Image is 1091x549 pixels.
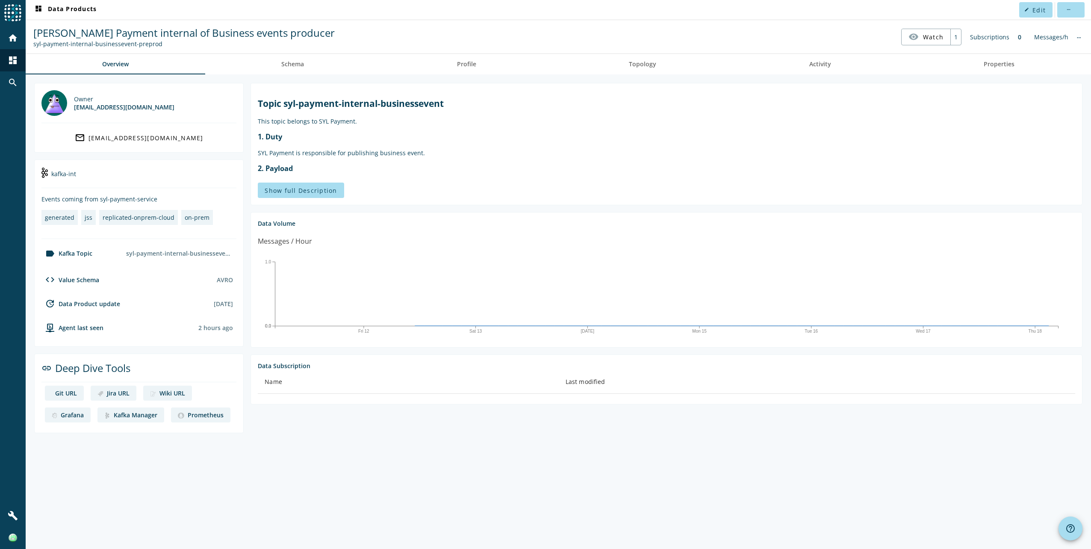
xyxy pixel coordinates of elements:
span: Properties [984,61,1014,67]
button: Data Products [30,2,100,18]
img: mbx_301675@mobi.ch [41,90,67,116]
span: Show full Description [265,186,337,195]
div: Grafana [61,411,84,419]
div: Data Volume [258,219,1075,227]
div: 1 [950,29,961,45]
div: Kafka Manager [114,411,157,419]
text: Wed 17 [916,329,931,334]
h3: 2. Payload [258,164,1075,173]
div: AVRO [217,276,233,284]
text: 1.0 [265,260,271,264]
mat-icon: update [45,298,55,309]
span: Data Products [33,5,97,15]
span: Profile [457,61,476,67]
mat-icon: visibility [908,32,919,42]
img: kafka-int [41,168,48,178]
text: Fri 12 [358,329,369,334]
th: Name [258,370,559,394]
div: Git URL [55,389,77,397]
a: deep dive imageGrafana [45,407,91,422]
div: [EMAIL_ADDRESS][DOMAIN_NAME] [88,134,203,142]
div: Jira URL [107,389,130,397]
button: Watch [902,29,950,44]
div: replicated-onprem-cloud [103,213,174,221]
div: kafka-int [41,167,236,188]
img: deep dive image [178,413,184,419]
div: on-prem [185,213,209,221]
mat-icon: home [8,33,18,43]
mat-icon: edit [1024,7,1029,12]
div: Prometheus [188,411,224,419]
span: Activity [809,61,831,67]
div: Messages/h [1030,29,1073,45]
a: deep dive imagePrometheus [171,407,230,422]
text: Tue 16 [805,329,818,334]
mat-icon: more_horiz [1066,7,1070,12]
mat-icon: search [8,77,18,88]
a: deep dive imageGit URL [45,386,84,401]
button: Show full Description [258,183,344,198]
mat-icon: mail_outline [75,133,85,143]
div: [EMAIL_ADDRESS][DOMAIN_NAME] [74,103,174,111]
h2: Topic syl-payment-internal-businessevent [258,97,1075,109]
div: syl-payment-internal-businessevent-preprod [123,246,236,261]
img: deep dive image [150,391,156,397]
text: Mon 15 [693,329,707,334]
p: This topic belongs to SYL Payment. [258,117,1075,125]
img: deep dive image [52,413,57,419]
mat-icon: dashboard [8,55,18,65]
a: deep dive imageWiki URL [143,386,192,401]
img: 3a48fcac8981e98abad0d19906949f8f [9,534,17,542]
mat-icon: code [45,274,55,285]
text: [DATE] [581,329,595,334]
mat-icon: label [45,248,55,259]
div: Kafka Topic [41,248,92,259]
div: Deep Dive Tools [41,361,236,382]
div: generated [45,213,74,221]
img: deep dive image [97,391,103,397]
div: Data Product update [41,298,120,309]
h3: 1. Duty [258,132,1075,142]
div: Data Subscription [258,362,1075,370]
div: 0 [1014,29,1026,45]
span: Topology [629,61,656,67]
div: Agents typically reports every 15min to 1h [198,324,233,332]
div: [DATE] [214,300,233,308]
div: Kafka Topic: syl-payment-internal-businessevent-preprod [33,40,335,48]
span: Schema [281,61,304,67]
img: spoud-logo.svg [4,4,21,21]
div: Value Schema [41,274,99,285]
div: Owner [74,95,174,103]
span: [PERSON_NAME] Payment internal of Business events producer [33,26,335,40]
th: Last modified [559,370,1075,394]
mat-icon: dashboard [33,5,44,15]
span: Edit [1032,6,1046,14]
p: SYL Payment is responsible for publishing business event. [258,149,1075,157]
mat-icon: help_outline [1065,523,1076,534]
div: agent-env-preprod [41,322,103,333]
span: Overview [102,61,129,67]
button: Edit [1019,2,1053,18]
div: jss [85,213,92,221]
mat-icon: link [41,363,52,373]
div: No information [1073,29,1085,45]
a: deep dive imageJira URL [91,386,136,401]
text: Thu 18 [1029,329,1042,334]
text: 0.0 [265,324,271,328]
span: Watch [923,30,944,44]
div: Events coming from syl-payment-service [41,195,236,203]
div: Wiki URL [159,389,185,397]
div: Messages / Hour [258,236,312,247]
text: Sat 13 [470,329,482,334]
a: deep dive imageKafka Manager [97,407,164,422]
img: deep dive image [104,413,110,419]
div: Subscriptions [966,29,1014,45]
mat-icon: build [8,511,18,521]
a: [EMAIL_ADDRESS][DOMAIN_NAME] [41,130,236,145]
